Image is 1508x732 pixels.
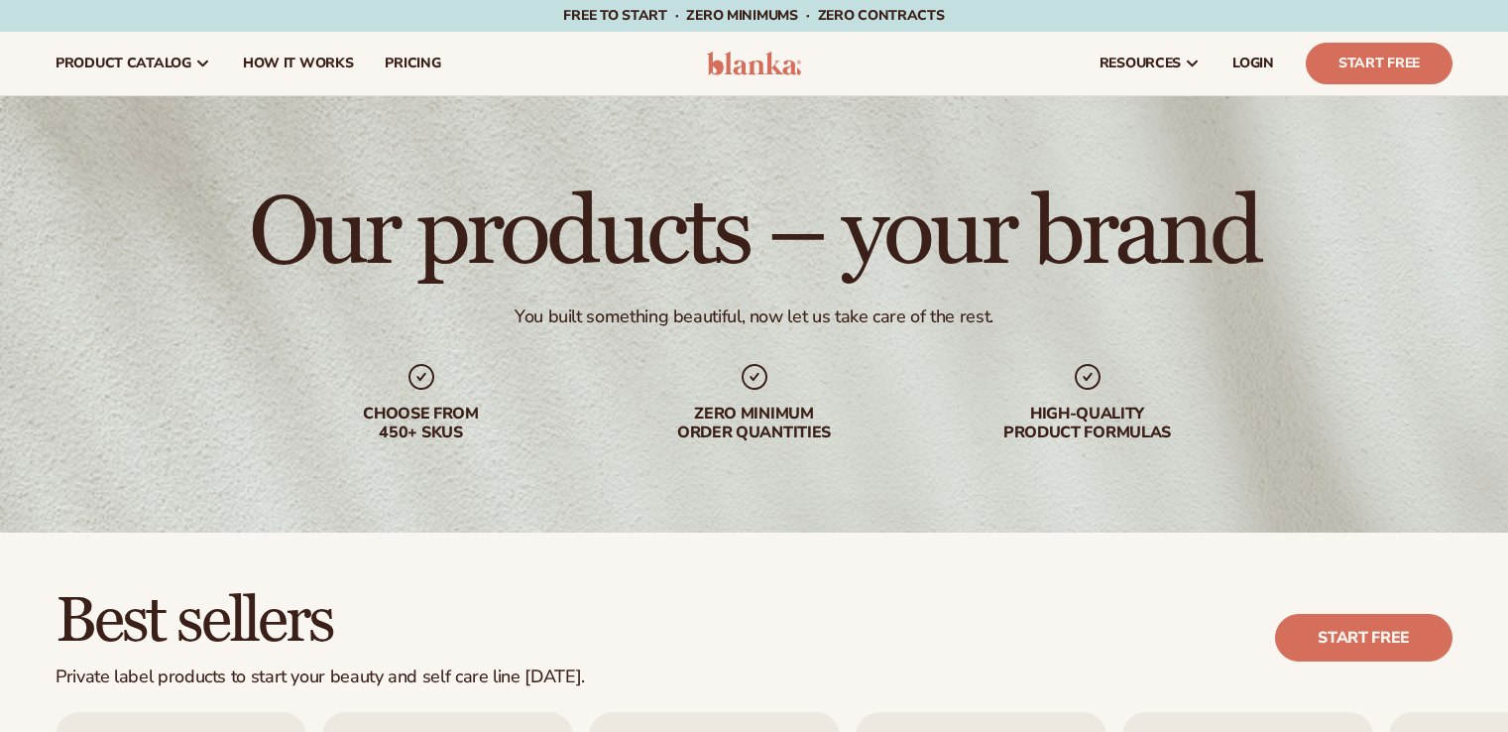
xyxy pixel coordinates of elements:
a: LOGIN [1217,32,1290,95]
span: resources [1100,56,1181,71]
span: How It Works [243,56,354,71]
a: Start Free [1306,43,1452,84]
div: High-quality product formulas [961,405,1215,442]
a: How It Works [227,32,370,95]
img: logo [707,52,801,75]
div: Choose from 450+ Skus [294,405,548,442]
h1: Our products – your brand [249,186,1259,282]
a: pricing [369,32,456,95]
span: product catalog [56,56,191,71]
a: Start free [1275,614,1452,662]
a: product catalog [40,32,227,95]
span: Free to start · ZERO minimums · ZERO contracts [563,6,944,25]
a: resources [1084,32,1217,95]
div: Private label products to start your beauty and self care line [DATE]. [56,667,585,688]
div: You built something beautiful, now let us take care of the rest. [515,305,993,328]
h2: Best sellers [56,588,585,655]
span: pricing [385,56,440,71]
div: Zero minimum order quantities [628,405,881,442]
span: LOGIN [1232,56,1274,71]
